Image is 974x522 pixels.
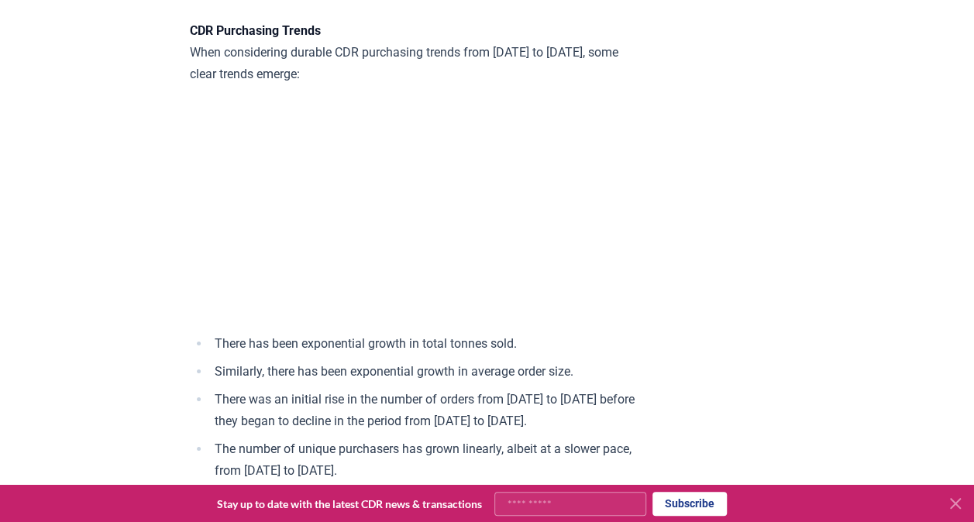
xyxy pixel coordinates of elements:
iframe: Multiple Lines [190,101,643,318]
li: There has been exponential growth in total tonnes sold. [210,333,643,355]
li: There was an initial rise in the number of orders from [DATE] to [DATE] before they began to decl... [210,389,643,432]
strong: CDR Purchasing Trends [190,23,321,38]
li: Similarly, there has been exponential growth in average order size. [210,361,643,383]
li: The number of unique purchasers has grown linearly, albeit at a slower pace, from [DATE] to [DATE]. [210,438,643,482]
p: When considering durable CDR purchasing trends from [DATE] to [DATE], some clear trends emerge: [190,20,643,85]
